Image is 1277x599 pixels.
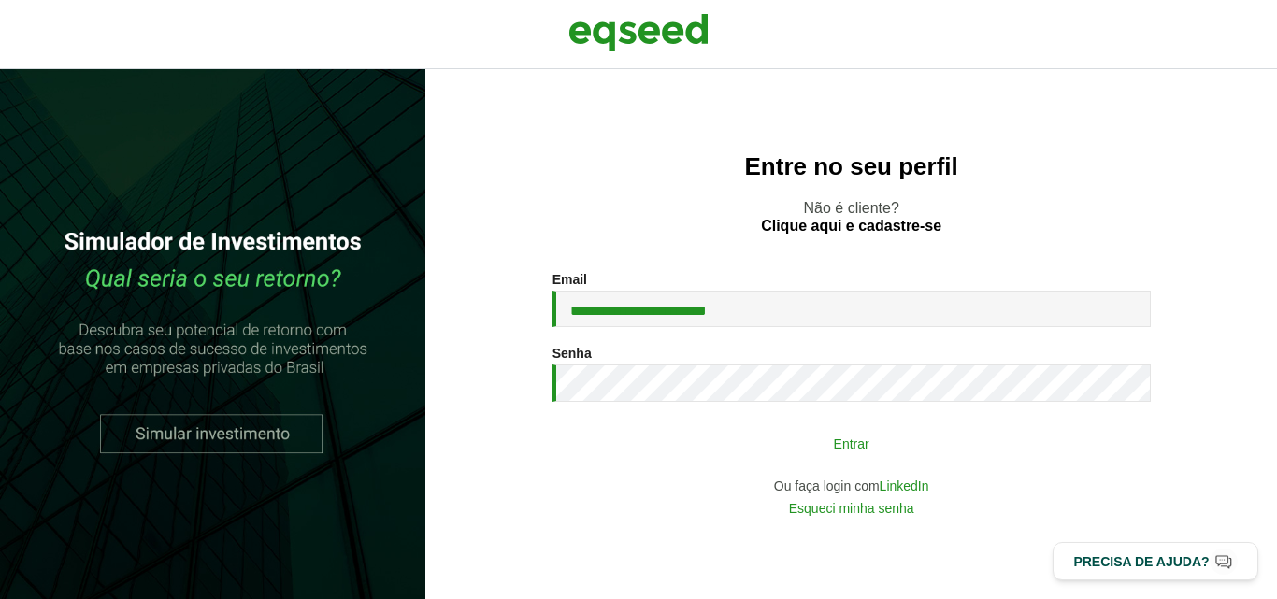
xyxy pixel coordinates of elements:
[463,153,1240,180] h2: Entre no seu perfil
[880,479,929,492] a: LinkedIn
[789,502,914,515] a: Esqueci minha senha
[552,347,592,360] label: Senha
[463,199,1240,235] p: Não é cliente?
[552,479,1151,492] div: Ou faça login com
[761,219,941,234] a: Clique aqui e cadastre-se
[609,425,1095,461] button: Entrar
[568,9,709,56] img: EqSeed Logo
[552,273,587,286] label: Email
